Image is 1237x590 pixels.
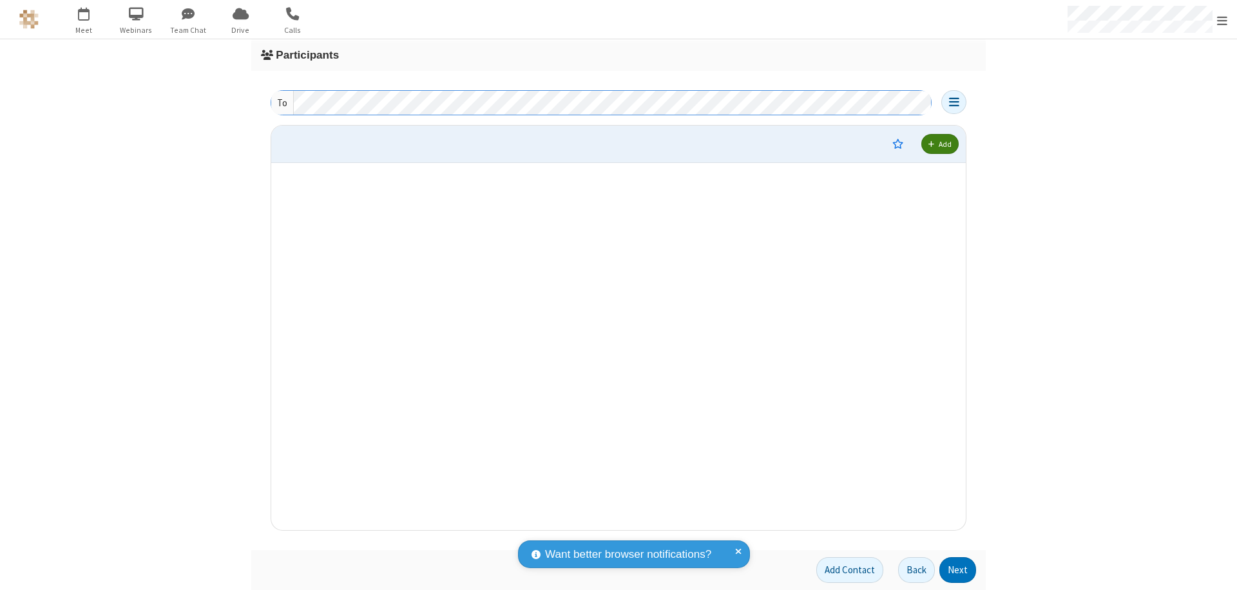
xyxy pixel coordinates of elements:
[216,24,265,36] span: Drive
[898,557,935,583] button: Back
[939,138,952,148] span: Add
[19,10,39,29] img: QA Selenium DO NOT DELETE OR CHANGE
[164,24,213,36] span: Team Chat
[825,564,875,576] span: Add Contact
[921,134,958,154] button: Add
[941,90,966,114] button: Open menu
[112,24,160,36] span: Webinars
[60,24,108,36] span: Meet
[816,557,883,583] button: Add Contact
[545,546,711,563] span: Want better browser notifications?
[271,126,967,530] div: grid
[939,557,976,583] button: Next
[261,49,976,61] h3: Participants
[269,24,317,36] span: Calls
[271,91,294,115] div: To
[883,133,912,155] button: Moderator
